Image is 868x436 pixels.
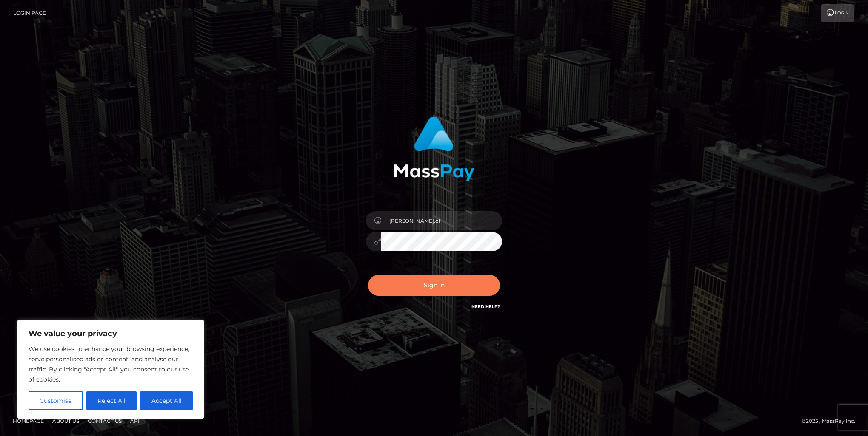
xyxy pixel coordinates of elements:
[49,414,83,428] a: About Us
[9,414,47,428] a: Homepage
[802,416,862,426] div: © 2025 , MassPay Inc.
[127,414,143,428] a: API
[29,344,193,385] p: We use cookies to enhance your browsing experience, serve personalised ads or content, and analys...
[13,4,46,22] a: Login Page
[381,211,502,230] input: Username...
[368,275,500,296] button: Sign in
[29,391,83,410] button: Customise
[821,4,854,22] a: Login
[86,391,137,410] button: Reject All
[29,328,193,339] p: We value your privacy
[394,116,474,181] img: MassPay Login
[84,414,125,428] a: Contact Us
[17,320,204,419] div: We value your privacy
[471,304,500,309] a: Need Help?
[140,391,193,410] button: Accept All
